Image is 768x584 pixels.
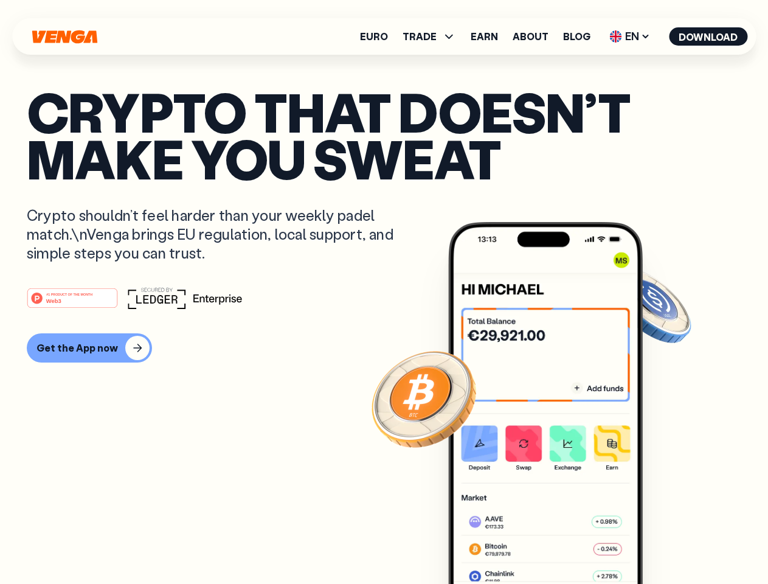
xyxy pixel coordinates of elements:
a: Euro [360,32,388,41]
svg: Home [30,30,99,44]
button: Download [669,27,747,46]
p: Crypto that doesn’t make you sweat [27,88,741,181]
a: #1 PRODUCT OF THE MONTHWeb3 [27,295,118,311]
a: Blog [563,32,590,41]
a: About [513,32,548,41]
img: flag-uk [609,30,621,43]
img: USDC coin [606,262,694,349]
img: Bitcoin [369,344,479,453]
span: TRADE [403,32,437,41]
div: Get the App now [36,342,118,354]
a: Earn [471,32,498,41]
p: Crypto shouldn’t feel harder than your weekly padel match.\nVenga brings EU regulation, local sup... [27,206,411,263]
span: EN [605,27,654,46]
button: Get the App now [27,333,152,363]
tspan: #1 PRODUCT OF THE MONTH [46,292,92,296]
tspan: Web3 [46,297,61,304]
span: TRADE [403,29,456,44]
a: Get the App now [27,333,741,363]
